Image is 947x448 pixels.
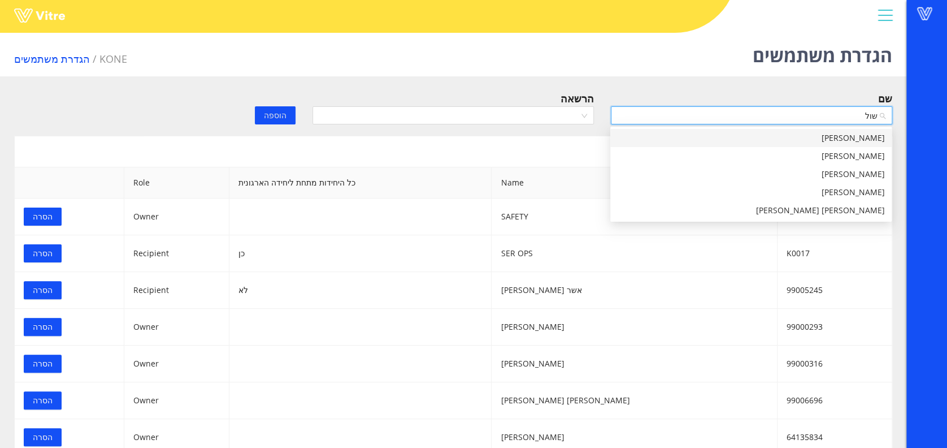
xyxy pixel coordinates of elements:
[133,321,159,332] span: Owner
[617,168,885,180] div: [PERSON_NAME]
[99,52,127,66] span: 223
[24,428,62,446] button: הסרה
[133,211,159,222] span: Owner
[133,395,159,406] span: Owner
[610,129,892,147] div: אברהם אבי שולם
[24,244,62,262] button: הסרה
[33,431,53,443] span: הסרה
[787,248,810,259] span: K0017
[787,321,823,332] span: 99000293
[229,272,492,309] td: לא
[229,235,492,272] td: כן
[561,91,594,106] div: הרשאה
[24,281,62,299] button: הסרה
[492,167,776,198] span: Name
[492,272,777,309] td: אשר [PERSON_NAME]
[787,358,823,369] span: 99000316
[492,309,777,346] td: [PERSON_NAME]
[492,346,777,382] td: [PERSON_NAME]
[33,394,53,407] span: הסרה
[24,318,62,336] button: הסרה
[617,186,885,199] div: [PERSON_NAME]
[133,358,159,369] span: Owner
[14,51,99,67] li: הגדרת משתמשים
[617,150,885,162] div: [PERSON_NAME]
[33,357,53,370] span: הסרה
[133,432,159,442] span: Owner
[33,284,53,296] span: הסרה
[610,183,892,201] div: שמואל שוורץ
[124,167,229,199] th: Role
[610,165,892,183] div: שרבל האשול
[492,382,777,419] td: [PERSON_NAME] [PERSON_NAME]
[492,235,777,272] td: SER OPS
[133,248,169,259] span: Recipient
[787,395,823,406] span: 99006696
[33,247,53,260] span: הסרה
[753,28,892,76] h1: הגדרת משתמשים
[787,285,823,295] span: 99005245
[24,208,62,226] button: הסרה
[878,91,892,106] div: שם
[24,355,62,373] button: הסרה
[492,199,777,235] td: SAFETY
[14,136,892,167] div: משתמשי טפסים
[617,204,885,217] div: [PERSON_NAME] [PERSON_NAME]
[787,432,823,442] span: 64135834
[617,132,885,144] div: [PERSON_NAME]
[24,391,62,410] button: הסרה
[610,201,892,219] div: שי שמעון בנישו
[133,285,169,295] span: Recipient
[610,147,892,165] div: ויטלי קנטושוב
[33,210,53,223] span: הסרה
[229,167,492,199] th: כל היחידות מתחת ליחידה הארגונית
[33,321,53,333] span: הסרה
[255,106,296,124] button: הוספה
